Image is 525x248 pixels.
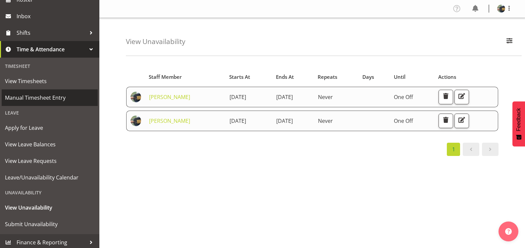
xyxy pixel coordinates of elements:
[362,73,374,81] span: Days
[5,156,94,166] span: View Leave Requests
[318,93,333,101] span: Never
[394,73,405,81] span: Until
[2,136,98,153] a: View Leave Balances
[276,93,293,101] span: [DATE]
[2,120,98,136] a: Apply for Leave
[2,106,98,120] div: Leave
[2,199,98,216] a: View Unavailability
[149,73,182,81] span: Staff Member
[5,123,94,133] span: Apply for Leave
[5,93,94,103] span: Manual Timesheet Entry
[276,73,294,81] span: Ends At
[17,11,96,21] span: Inbox
[17,237,86,247] span: Finance & Reporting
[439,114,453,128] button: Delete Unavailability
[2,216,98,232] a: Submit Unavailability
[131,92,141,102] img: daniel-blaire539fa113fbfe09b833b57134f3ab6bf.png
[5,139,94,149] span: View Leave Balances
[5,203,94,213] span: View Unavailability
[149,117,190,124] a: [PERSON_NAME]
[17,44,86,54] span: Time & Attendance
[276,117,293,124] span: [DATE]
[2,169,98,186] a: Leave/Unavailability Calendar
[5,173,94,182] span: Leave/Unavailability Calendar
[149,93,190,101] a: [PERSON_NAME]
[502,34,516,49] button: Filter Employees
[230,93,246,101] span: [DATE]
[5,76,94,86] span: View Timesheets
[505,228,512,235] img: help-xxl-2.png
[17,28,86,38] span: Shifts
[2,89,98,106] a: Manual Timesheet Entry
[2,186,98,199] div: Unavailability
[2,153,98,169] a: View Leave Requests
[438,73,456,81] span: Actions
[394,93,413,101] span: One Off
[318,73,337,81] span: Repeats
[2,73,98,89] a: View Timesheets
[394,117,413,124] span: One Off
[454,90,469,104] button: Edit Unavailability
[126,38,185,45] h4: View Unavailability
[497,5,505,13] img: daniel-blaire539fa113fbfe09b833b57134f3ab6bf.png
[5,219,94,229] span: Submit Unavailability
[512,101,525,146] button: Feedback - Show survey
[516,108,522,131] span: Feedback
[2,59,98,73] div: Timesheet
[454,114,469,128] button: Edit Unavailability
[439,90,453,104] button: Delete Unavailability
[318,117,333,124] span: Never
[230,117,246,124] span: [DATE]
[229,73,250,81] span: Starts At
[131,116,141,126] img: daniel-blaire539fa113fbfe09b833b57134f3ab6bf.png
